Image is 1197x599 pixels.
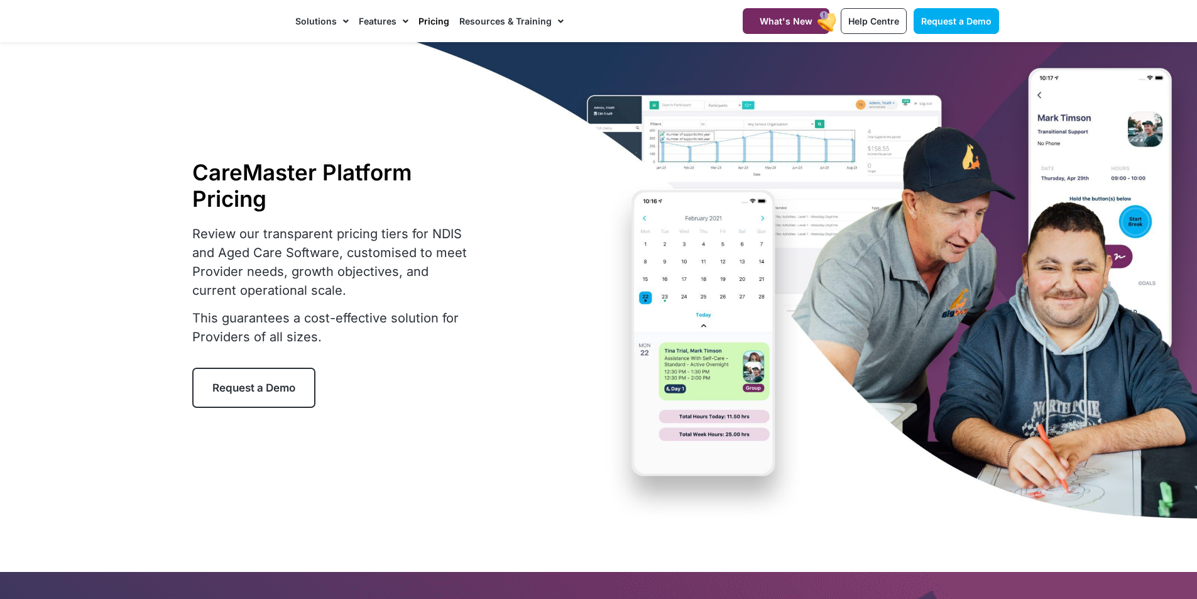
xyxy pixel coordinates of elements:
p: This guarantees a cost-effective solution for Providers of all sizes. [192,309,475,346]
p: Review our transparent pricing tiers for NDIS and Aged Care Software, customised to meet Provider... [192,224,475,300]
span: Request a Demo [921,16,992,26]
h1: CareMaster Platform Pricing [192,159,475,212]
a: What's New [743,8,829,34]
span: Help Centre [848,16,899,26]
span: What's New [760,16,812,26]
a: Request a Demo [914,8,999,34]
a: Request a Demo [192,368,315,408]
a: Help Centre [841,8,907,34]
img: CareMaster Logo [199,12,283,31]
span: Request a Demo [212,382,295,394]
